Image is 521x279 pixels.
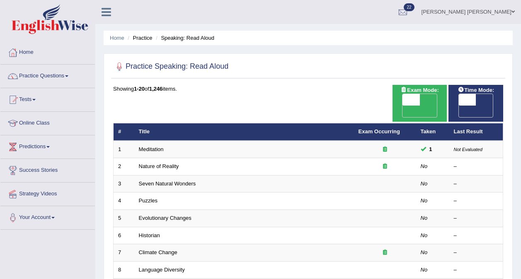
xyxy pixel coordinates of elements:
div: Exam occurring question [359,146,412,154]
a: Nature of Reality [139,163,179,169]
em: No [421,232,428,238]
td: 6 [114,227,134,244]
div: – [454,214,499,222]
em: No [421,249,428,255]
em: No [421,180,428,187]
h2: Practice Speaking: Read Aloud [113,60,228,73]
a: Exam Occurring [359,128,400,135]
span: You can still take this question [426,145,436,154]
a: Your Account [0,206,95,227]
span: 22 [404,3,414,11]
th: Taken [416,123,449,141]
li: Practice [126,34,152,42]
td: 8 [114,261,134,279]
a: Seven Natural Wonders [139,180,196,187]
div: Show exams occurring in exams [393,85,447,122]
a: Evolutionary Changes [139,215,191,221]
div: – [454,197,499,205]
em: No [421,267,428,273]
a: Home [110,35,124,41]
th: Last Result [449,123,503,141]
div: Exam occurring question [359,249,412,257]
a: Climate Change [139,249,177,255]
a: Home [0,41,95,62]
td: 3 [114,175,134,192]
small: Not Evaluated [454,147,482,152]
span: Exam Mode: [397,86,442,94]
td: 1 [114,141,134,158]
li: Speaking: Read Aloud [154,34,214,42]
em: No [421,197,428,204]
a: Practice Questions [0,65,95,85]
div: Exam occurring question [359,163,412,171]
a: Historian [139,232,160,238]
div: – [454,266,499,274]
a: Meditation [139,146,164,152]
th: # [114,123,134,141]
a: Strategy Videos [0,183,95,203]
div: Showing of items. [113,85,503,93]
a: Online Class [0,112,95,132]
a: Puzzles [139,197,158,204]
a: Tests [0,88,95,109]
em: No [421,215,428,221]
a: Predictions [0,135,95,156]
td: 2 [114,158,134,176]
div: – [454,163,499,171]
b: 1-20 [134,86,145,92]
span: Time Mode: [454,86,497,94]
div: – [454,232,499,240]
div: – [454,180,499,188]
div: – [454,249,499,257]
a: Success Stories [0,159,95,180]
td: 7 [114,244,134,262]
td: 5 [114,210,134,227]
b: 1,246 [149,86,163,92]
a: Language Diversity [139,267,185,273]
em: No [421,163,428,169]
td: 4 [114,192,134,210]
th: Title [134,123,354,141]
